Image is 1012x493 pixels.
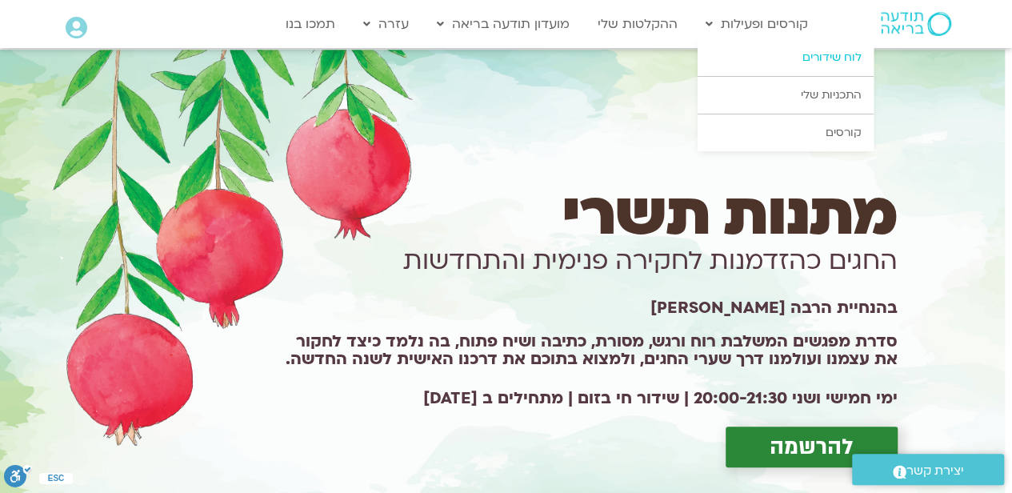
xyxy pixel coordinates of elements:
[270,193,898,238] h1: מתנות תשרי
[698,114,874,151] a: קורסים
[270,238,898,283] h1: החגים כהזדמנות לחקירה פנימית והתחדשות
[726,427,898,467] a: להרשמה
[881,12,951,36] img: תודעה בריאה
[906,460,964,482] span: יצירת קשר
[698,39,874,76] a: לוח שידורים
[852,454,1004,485] a: יצירת קשר
[270,390,898,407] h2: ימי חמישי ושני 20:00-21:30 | שידור חי בזום | מתחילים ב [DATE]
[278,9,343,39] a: תמכו בנו
[429,9,578,39] a: מועדון תודעה בריאה
[590,9,686,39] a: ההקלטות שלי
[698,9,816,39] a: קורסים ופעילות
[698,77,874,114] a: התכניות שלי
[270,333,898,368] h1: סדרת מפגשים המשלבת רוח ורגש, מסורת, כתיבה ושיח פתוח, בה נלמד כיצד לחקור את עצמנו ועולמנו דרך שערי...
[270,305,898,311] h1: בהנחיית הרבה [PERSON_NAME]
[355,9,417,39] a: עזרה
[770,435,854,459] span: להרשמה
